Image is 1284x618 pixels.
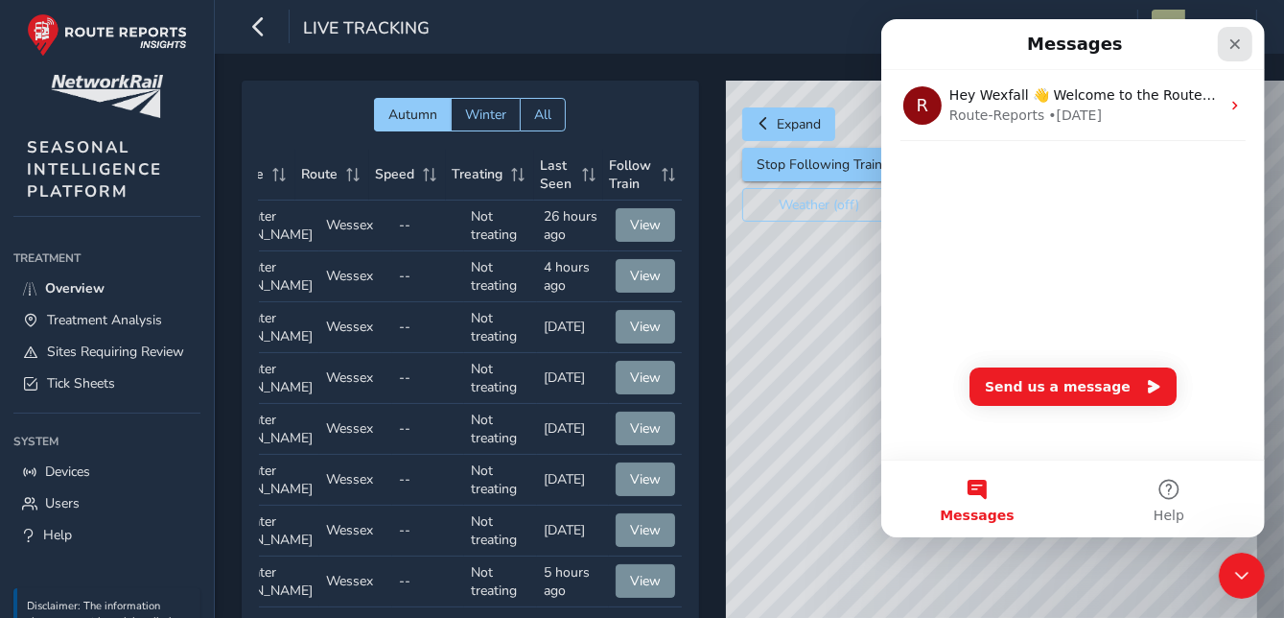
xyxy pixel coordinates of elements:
span: Winter [465,106,506,124]
span: Help [272,489,303,503]
button: Weather (off) [742,188,896,222]
td: Not treating [464,302,537,353]
td: MPV Water [PERSON_NAME] [199,404,319,455]
td: -- [392,557,465,607]
span: View [630,521,661,539]
td: -- [392,251,465,302]
td: Not treating [464,251,537,302]
span: Wexfall [1192,10,1236,43]
iframe: Intercom live chat [881,19,1265,537]
td: 4 hours ago [537,251,610,302]
span: View [630,572,661,590]
span: View [630,216,661,234]
span: All [534,106,551,124]
span: Messages [58,489,132,503]
span: View [630,267,661,285]
span: Users [45,494,80,512]
div: System [13,427,200,456]
td: MPV Water [PERSON_NAME] [199,201,319,251]
button: Stop Following Train [742,148,896,181]
button: View [616,361,675,394]
td: Wessex [319,557,392,607]
a: Sites Requiring Review [13,336,200,368]
span: Autumn [388,106,437,124]
td: Wessex [319,404,392,455]
td: Not treating [464,455,537,506]
a: Tick Sheets [13,368,200,399]
span: Speed [376,165,415,183]
a: Treatment Analysis [13,304,200,336]
button: View [616,310,675,344]
span: Hey Wexfall 👋 Welcome to the Route Reports Insights Platform. Take a look around! If you have any... [68,68,1222,83]
button: View [616,564,675,598]
td: -- [392,506,465,557]
button: View [616,463,675,496]
span: SEASONAL INTELLIGENCE PLATFORM [27,136,162,202]
button: View [616,259,675,293]
button: Winter [451,98,520,131]
img: diamond-layout [1152,10,1185,43]
td: -- [392,455,465,506]
td: MPV Water [PERSON_NAME] [199,506,319,557]
td: [DATE] [537,302,610,353]
td: Wessex [319,506,392,557]
span: View [630,368,661,387]
div: Treatment [13,244,200,273]
span: Tick Sheets [47,374,115,392]
a: Devices [13,456,200,487]
span: View [630,470,661,488]
span: Sites Requiring Review [47,343,184,361]
span: Help [43,526,72,544]
td: 26 hours ago [537,201,610,251]
img: rr logo [27,13,187,57]
button: View [616,513,675,547]
td: Wessex [319,455,392,506]
td: Wessex [319,251,392,302]
span: Route [302,165,339,183]
td: Wessex [319,353,392,404]
td: 5 hours ago [537,557,610,607]
span: View [630,318,661,336]
button: Help [192,441,384,518]
td: Not treating [464,201,537,251]
td: Not treating [464,353,537,404]
button: Wexfall [1152,10,1243,43]
span: View [630,419,661,438]
button: Send us a message [88,348,295,387]
iframe: Intercom live chat [1219,553,1265,599]
td: -- [392,353,465,404]
td: [DATE] [537,506,610,557]
td: Not treating [464,404,537,455]
a: Users [13,487,200,519]
button: View [616,412,675,445]
td: MPV Water [PERSON_NAME] [199,302,319,353]
span: Last Seen [541,156,576,193]
td: MPV Water [PERSON_NAME] [199,557,319,607]
td: MPV Water [PERSON_NAME] [199,455,319,506]
button: View [616,208,675,242]
td: [DATE] [537,353,610,404]
button: All [520,98,566,131]
td: [DATE] [537,404,610,455]
span: Follow Train [610,156,656,193]
span: Expand [777,115,821,133]
div: • [DATE] [167,86,221,107]
span: Treatment Analysis [47,311,162,329]
img: customer logo [51,75,163,118]
td: Not treating [464,506,537,557]
td: Not treating [464,557,537,607]
span: Live Tracking [303,16,430,43]
td: -- [392,201,465,251]
button: Expand [742,107,835,141]
td: -- [392,302,465,353]
td: -- [392,404,465,455]
a: Overview [13,273,200,304]
a: Help [13,519,200,551]
button: Autumn [374,98,451,131]
td: [DATE] [537,455,610,506]
td: MPV Water [PERSON_NAME] [199,353,319,404]
td: MPV Water [PERSON_NAME] [199,251,319,302]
